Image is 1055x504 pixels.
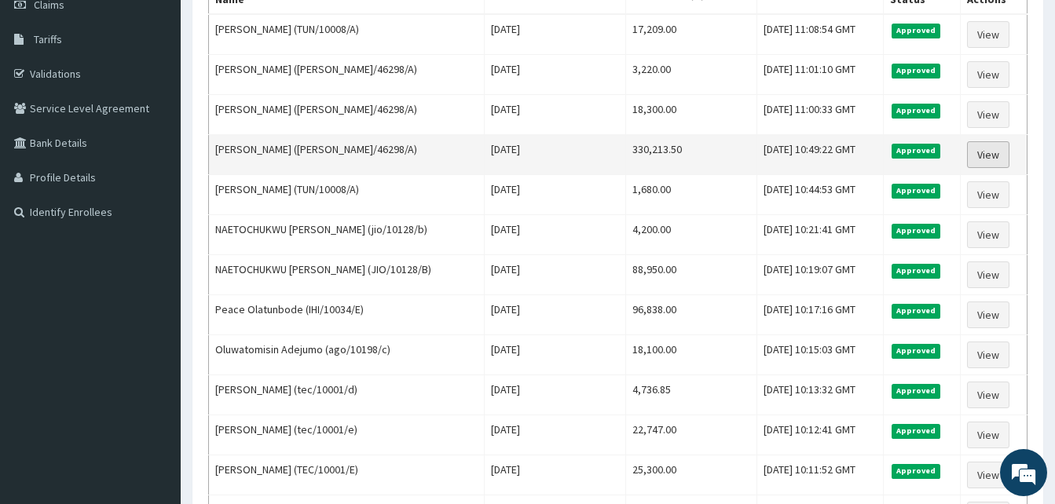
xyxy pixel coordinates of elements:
td: [DATE] [484,175,625,215]
td: Peace Olatunbode (IHI/10034/E) [209,295,485,335]
td: [DATE] [484,95,625,135]
img: d_794563401_company_1708531726252_794563401 [29,79,64,118]
td: 1,680.00 [625,175,756,215]
td: NAETOCHUKWU [PERSON_NAME] (jio/10128/b) [209,215,485,255]
td: [DATE] 10:49:22 GMT [756,135,883,175]
a: View [967,61,1009,88]
td: [PERSON_NAME] (tec/10001/e) [209,415,485,455]
td: 3,220.00 [625,55,756,95]
span: Approved [892,264,941,278]
td: NAETOCHUKWU [PERSON_NAME] (JIO/10128/B) [209,255,485,295]
td: 25,300.00 [625,455,756,495]
td: [DATE] [484,415,625,455]
td: [DATE] [484,255,625,295]
td: 96,838.00 [625,295,756,335]
span: Tariffs [34,32,62,46]
a: View [967,301,1009,328]
div: Chat with us now [82,88,264,108]
a: View [967,462,1009,488]
td: [DATE] [484,295,625,335]
div: Minimize live chat window [258,8,295,46]
td: 18,100.00 [625,335,756,375]
td: 88,950.00 [625,255,756,295]
td: [DATE] [484,135,625,175]
td: [PERSON_NAME] ([PERSON_NAME]/46298/A) [209,55,485,95]
td: [DATE] 10:19:07 GMT [756,255,883,295]
td: [PERSON_NAME] ([PERSON_NAME]/46298/A) [209,135,485,175]
td: [DATE] [484,375,625,415]
td: [DATE] [484,55,625,95]
a: View [967,141,1009,168]
td: [DATE] [484,455,625,495]
td: [DATE] 10:17:16 GMT [756,295,883,335]
span: Approved [892,144,941,158]
span: Approved [892,184,941,198]
td: [DATE] [484,14,625,55]
td: [DATE] 10:44:53 GMT [756,175,883,215]
span: Approved [892,304,941,318]
a: View [967,422,1009,448]
td: [DATE] 11:01:10 GMT [756,55,883,95]
span: We're online! [91,152,217,310]
span: Approved [892,224,941,238]
td: [DATE] [484,335,625,375]
td: [PERSON_NAME] (TEC/10001/E) [209,455,485,495]
a: View [967,221,1009,248]
span: Approved [892,64,941,78]
td: Oluwatomisin Adejumo (ago/10198/c) [209,335,485,375]
td: [DATE] 10:12:41 GMT [756,415,883,455]
td: [DATE] 10:15:03 GMT [756,335,883,375]
td: [PERSON_NAME] (TUN/10008/A) [209,175,485,215]
span: Approved [892,424,941,438]
td: 22,747.00 [625,415,756,455]
span: Approved [892,464,941,478]
td: [DATE] 10:13:32 GMT [756,375,883,415]
td: [PERSON_NAME] (TUN/10008/A) [209,14,485,55]
a: View [967,101,1009,128]
a: View [967,261,1009,288]
td: 18,300.00 [625,95,756,135]
a: View [967,181,1009,208]
span: Approved [892,104,941,118]
td: 4,200.00 [625,215,756,255]
td: 330,213.50 [625,135,756,175]
td: [DATE] 11:00:33 GMT [756,95,883,135]
td: 17,209.00 [625,14,756,55]
span: Approved [892,24,941,38]
a: View [967,341,1009,368]
td: [PERSON_NAME] ([PERSON_NAME]/46298/A) [209,95,485,135]
textarea: Type your message and hit 'Enter' [8,337,299,392]
a: View [967,21,1009,48]
td: [DATE] 10:21:41 GMT [756,215,883,255]
a: View [967,382,1009,408]
td: 4,736.85 [625,375,756,415]
span: Approved [892,384,941,398]
span: Approved [892,344,941,358]
td: [PERSON_NAME] (tec/10001/d) [209,375,485,415]
td: [DATE] [484,215,625,255]
td: [DATE] 10:11:52 GMT [756,455,883,495]
td: [DATE] 11:08:54 GMT [756,14,883,55]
